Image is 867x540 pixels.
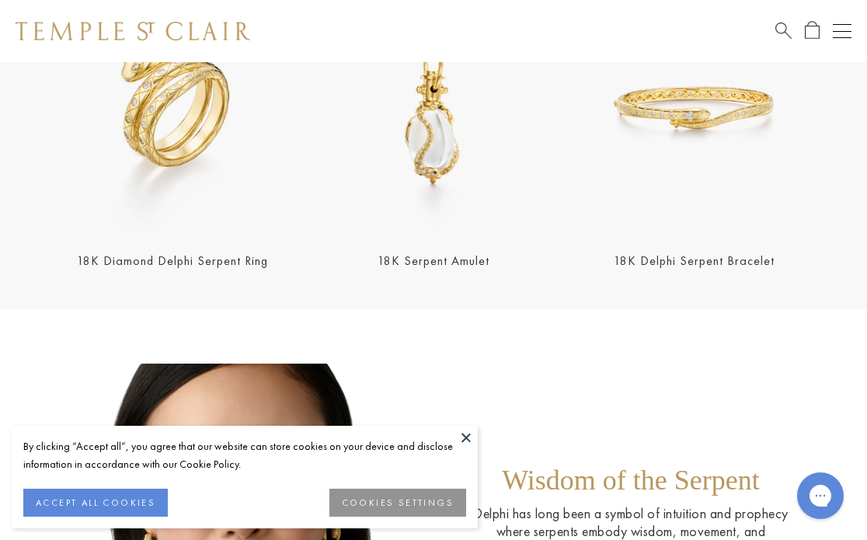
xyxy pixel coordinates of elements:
a: 18K Serpent Amulet [378,253,489,269]
a: Open Shopping Bag [805,21,820,40]
img: Temple St. Clair [16,22,250,40]
button: ACCEPT ALL COOKIES [23,489,168,517]
button: COOKIES SETTINGS [329,489,466,517]
div: By clicking “Accept all”, you agree that our website can store cookies on your device and disclos... [23,437,466,473]
p: Wisdom of the Serpent [502,464,760,504]
button: Open navigation [833,22,851,40]
a: 18K Delphi Serpent Bracelet [614,253,775,269]
a: 18K Diamond Delphi Serpent Ring [77,253,268,269]
a: Search [775,21,792,40]
iframe: Gorgias live chat messenger [789,467,851,524]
